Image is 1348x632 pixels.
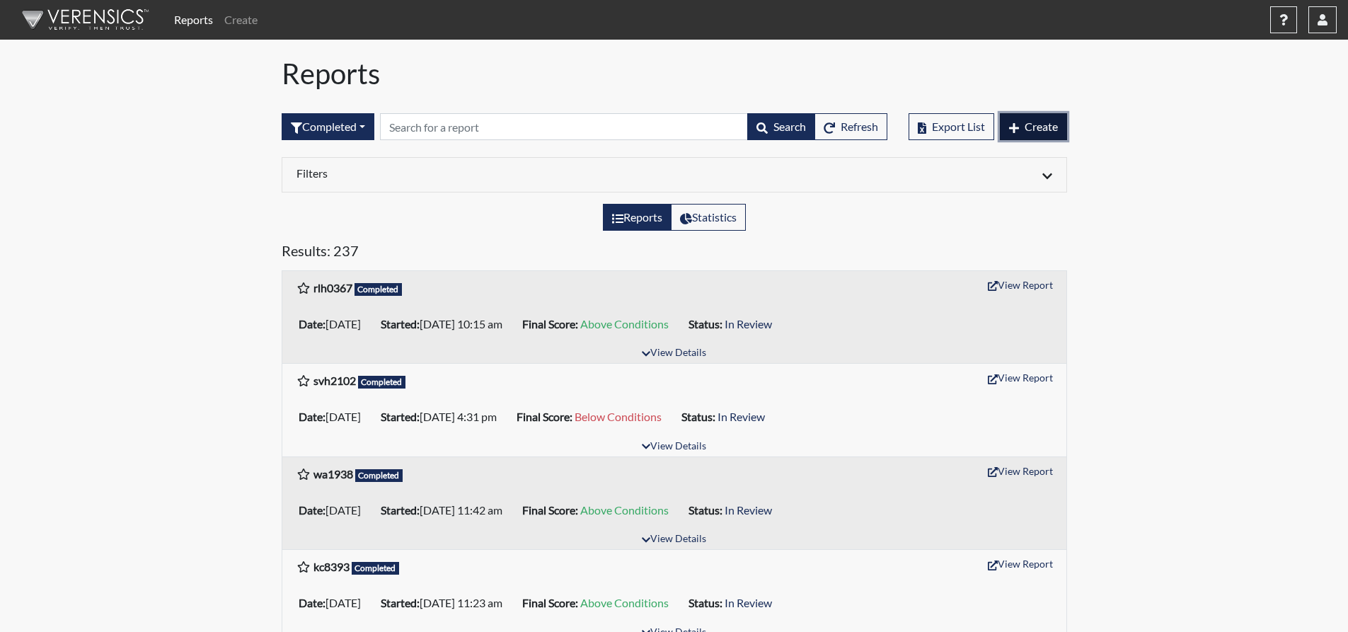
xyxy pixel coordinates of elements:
b: Status: [689,596,722,609]
b: Status: [689,317,722,331]
h6: Filters [296,166,664,180]
b: Final Score: [522,596,578,609]
b: Started: [381,410,420,423]
b: Started: [381,503,420,517]
b: Started: [381,596,420,609]
li: [DATE] 11:42 am [375,499,517,522]
button: Export List [909,113,994,140]
span: Below Conditions [575,410,662,423]
label: View the list of reports [603,204,672,231]
button: View Report [981,460,1059,482]
b: wa1938 [313,467,353,481]
span: Above Conditions [580,596,669,609]
h5: Results: 237 [282,242,1067,265]
span: Above Conditions [580,317,669,331]
button: Completed [282,113,374,140]
button: Refresh [814,113,887,140]
span: Search [773,120,806,133]
b: Final Score: [517,410,572,423]
li: [DATE] 11:23 am [375,592,517,614]
span: Completed [352,562,400,575]
span: Completed [355,283,403,296]
li: [DATE] [293,499,375,522]
button: Search [747,113,815,140]
li: [DATE] 4:31 pm [375,406,511,428]
input: Search by Registration ID, Interview Number, or Investigation Name. [380,113,748,140]
div: Click to expand/collapse filters [286,166,1063,183]
li: [DATE] 10:15 am [375,313,517,335]
a: Create [219,6,263,34]
b: rlh0367 [313,281,352,294]
span: Completed [358,376,406,389]
div: Filter by interview status [282,113,374,140]
button: View Report [981,553,1059,575]
b: Final Score: [522,503,578,517]
h1: Reports [282,57,1067,91]
b: Date: [299,503,326,517]
button: View Details [635,437,713,456]
li: [DATE] [293,592,375,614]
button: View Report [981,274,1059,296]
a: Reports [168,6,219,34]
span: Create [1025,120,1058,133]
b: Final Score: [522,317,578,331]
button: View Details [635,530,713,549]
b: Date: [299,317,326,331]
span: In Review [725,317,772,331]
b: kc8393 [313,560,350,573]
li: [DATE] [293,406,375,428]
b: Date: [299,410,326,423]
b: Status: [681,410,715,423]
span: In Review [725,503,772,517]
b: Status: [689,503,722,517]
b: svh2102 [313,374,356,387]
label: View statistics about completed interviews [671,204,746,231]
span: In Review [725,596,772,609]
span: Refresh [841,120,878,133]
b: Started: [381,317,420,331]
button: Create [1000,113,1067,140]
span: Export List [932,120,985,133]
b: Date: [299,596,326,609]
span: Above Conditions [580,503,669,517]
span: In Review [718,410,765,423]
button: View Report [981,367,1059,389]
span: Completed [355,469,403,482]
li: [DATE] [293,313,375,335]
button: View Details [635,344,713,363]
